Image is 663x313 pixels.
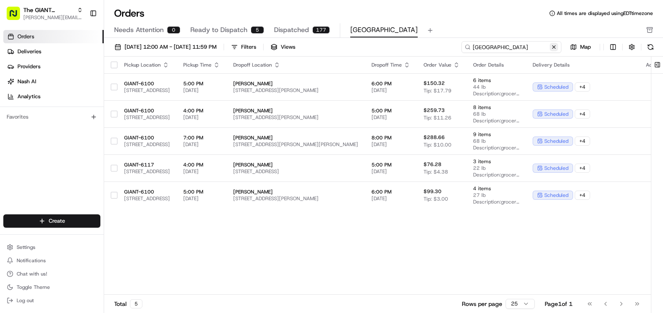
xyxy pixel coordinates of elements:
span: Chat with us! [17,271,47,277]
span: Description: grocery bags [473,199,519,205]
span: 68 lb [473,111,519,117]
div: We're available if you need us! [28,88,105,94]
span: Orders [17,33,34,40]
div: Delivery Details [533,62,633,68]
a: Powered byPylon [59,141,101,147]
span: [STREET_ADDRESS] [124,168,170,175]
h1: Orders [114,7,145,20]
span: Description: grocery bags [473,144,519,151]
span: [STREET_ADDRESS] [233,168,358,175]
div: 5 [130,299,142,308]
button: The GIANT Company [23,6,74,14]
span: scheduled [544,111,568,117]
span: GIANT-6117 [124,161,170,168]
div: 5 [251,26,264,34]
span: scheduled [544,84,568,90]
span: GIANT-6100 [124,134,170,141]
button: Toggle Theme [3,281,100,293]
span: Tip: $4.38 [424,169,448,175]
span: [DATE] [183,141,220,148]
input: Type to search [461,41,561,53]
span: [STREET_ADDRESS][PERSON_NAME][PERSON_NAME] [233,141,358,148]
span: 27 lb [473,192,519,199]
span: scheduled [544,138,568,144]
span: [DATE] 12:00 AM - [DATE] 11:59 PM [125,43,217,51]
div: + 4 [575,82,590,92]
div: Pickup Location [124,62,170,68]
span: [PERSON_NAME][EMAIL_ADDRESS][PERSON_NAME][DOMAIN_NAME] [23,14,83,21]
span: Pylon [83,141,101,147]
button: Log out [3,295,100,306]
img: 1736555255976-a54dd68f-1ca7-489b-9aae-adbdc363a1c4 [8,79,23,94]
span: Description: grocery bags [473,117,519,124]
span: $99.30 [424,188,441,195]
span: All times are displayed using EDT timezone [557,10,653,17]
span: 68 lb [473,138,519,144]
button: Filters [227,41,260,53]
div: 💻 [70,122,77,128]
div: Page 1 of 1 [545,300,573,308]
div: Dropoff Time [371,62,410,68]
span: 4:00 PM [183,107,220,114]
span: Description: grocery bags [473,90,519,97]
span: scheduled [544,165,568,171]
span: Tip: $10.00 [424,142,451,148]
div: Favorites [3,110,100,124]
span: Tip: $11.26 [424,114,451,121]
p: Welcome 👋 [8,33,152,47]
span: Map [580,43,591,51]
span: Toggle Theme [17,284,50,291]
span: 44 lb [473,84,519,90]
span: Notifications [17,257,46,264]
button: Start new chat [142,82,152,92]
p: Rows per page [462,300,502,308]
span: scheduled [544,192,568,199]
button: Views [267,41,299,53]
div: + 4 [575,191,590,200]
div: 📗 [8,122,15,128]
span: [STREET_ADDRESS] [124,195,170,202]
span: 7:00 PM [183,134,220,141]
button: [DATE] 12:00 AM - [DATE] 11:59 PM [111,41,220,53]
span: [DATE] [183,114,220,121]
span: $150.32 [424,80,445,87]
span: 5:00 PM [183,189,220,195]
span: [PERSON_NAME] [233,107,358,114]
span: [STREET_ADDRESS][PERSON_NAME] [233,114,358,121]
button: Create [3,214,100,228]
span: [GEOGRAPHIC_DATA] [350,25,418,35]
a: Analytics [3,90,104,103]
span: 8:00 PM [371,134,410,141]
span: GIANT-6100 [124,80,170,87]
span: 5:00 PM [371,161,410,168]
span: 6 items [473,77,519,84]
span: [DATE] [371,87,410,94]
a: Deliveries [3,45,104,58]
span: 4 items [473,185,519,192]
button: Notifications [3,255,100,266]
div: + 4 [575,164,590,173]
span: [STREET_ADDRESS][PERSON_NAME] [233,87,358,94]
button: Refresh [645,41,656,53]
span: [STREET_ADDRESS] [124,87,170,94]
span: Ready to Dispatch [190,25,247,35]
span: [STREET_ADDRESS][PERSON_NAME] [233,195,358,202]
span: Analytics [17,93,40,100]
span: 5:00 PM [371,107,410,114]
span: [PERSON_NAME] [233,161,358,168]
a: Nash AI [3,75,104,88]
span: 9 items [473,131,519,138]
span: Description: grocery bags [473,171,519,178]
a: Providers [3,60,104,73]
div: Dropoff Location [233,62,358,68]
div: 177 [312,26,330,34]
span: [DATE] [371,168,410,175]
span: Deliveries [17,48,41,55]
span: [DATE] [183,87,220,94]
span: Dispatched [274,25,309,35]
span: Log out [17,297,34,304]
a: 💻API Documentation [67,117,137,132]
span: Tip: $3.00 [424,196,448,202]
span: 5:00 PM [183,80,220,87]
span: Views [281,43,295,51]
